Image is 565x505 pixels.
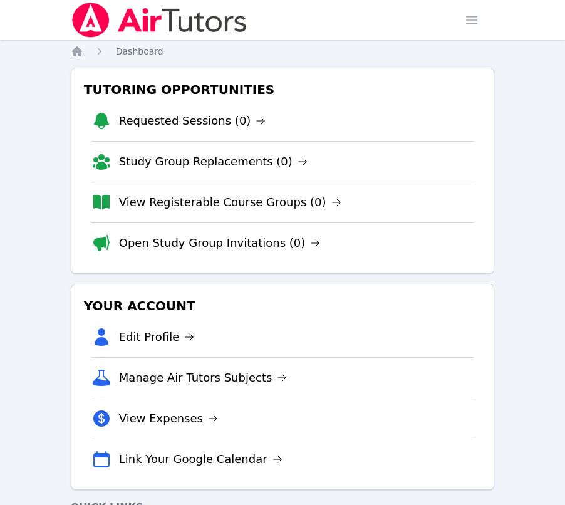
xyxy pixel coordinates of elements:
[119,369,288,387] a: Manage Air Tutors Subjects
[119,112,266,130] a: Requested Sessions (0)
[81,78,484,101] h3: Tutoring Opportunities
[71,45,495,58] nav: Breadcrumb
[116,45,163,58] a: Dashboard
[81,294,484,317] h3: Your Account
[119,194,341,211] a: View Registerable Course Groups (0)
[71,3,248,38] img: Air Tutors
[119,328,195,346] a: Edit Profile
[119,410,218,427] a: View Expenses
[119,450,282,468] a: Link Your Google Calendar
[116,46,163,56] span: Dashboard
[119,234,321,252] a: Open Study Group Invitations (0)
[119,153,308,170] a: Study Group Replacements (0)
